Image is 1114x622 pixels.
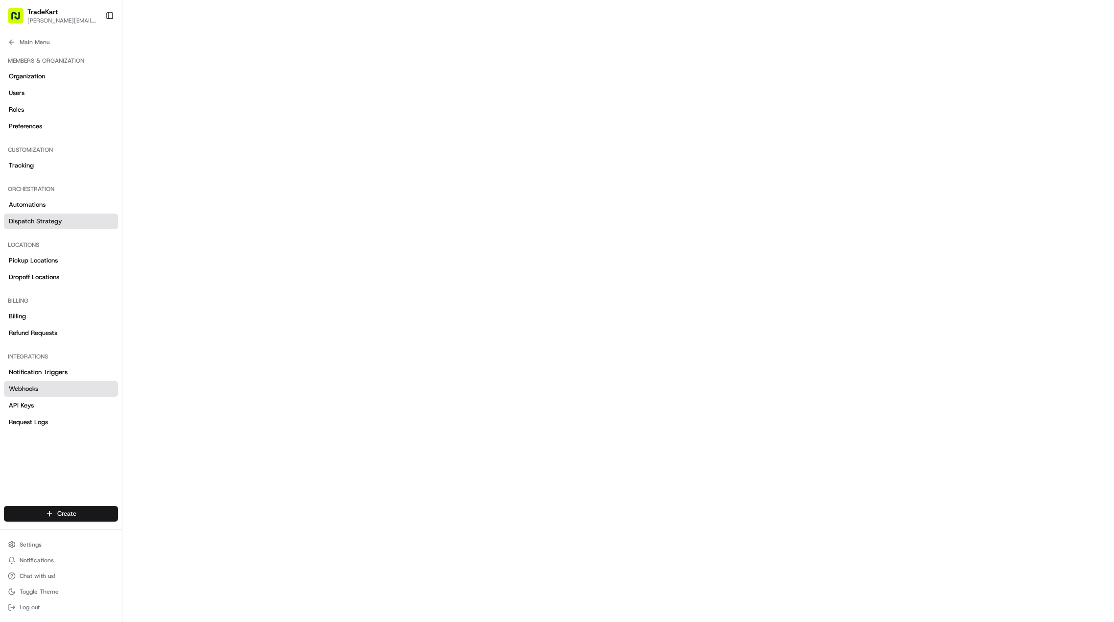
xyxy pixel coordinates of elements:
a: Webhooks [4,381,118,397]
button: See all [152,125,178,137]
a: Dispatch Strategy [4,214,118,229]
img: 4281594248423_2fcf9dad9f2a874258b8_72.png [21,94,38,111]
a: 📗Knowledge Base [6,215,79,233]
span: Refund Requests [9,329,57,337]
span: Preferences [9,122,42,131]
img: Nash [10,10,29,29]
span: • [81,152,85,160]
a: Notification Triggers [4,364,118,380]
a: Billing [4,309,118,324]
a: Dropoff Locations [4,269,118,285]
button: Settings [4,538,118,551]
span: [PERSON_NAME] [30,152,79,160]
a: API Keys [4,398,118,413]
span: Webhooks [9,384,38,393]
img: Masood Aslam [10,143,25,158]
span: Notifications [20,556,54,564]
span: Request Logs [9,418,48,427]
span: Settings [20,541,42,549]
button: Chat with us! [4,569,118,583]
span: Tracking [9,161,34,170]
img: 1736555255976-a54dd68f-1ca7-489b-9aae-adbdc363a1c4 [10,94,27,111]
a: Automations [4,197,118,213]
button: Log out [4,600,118,614]
span: Log out [20,603,40,611]
span: [PERSON_NAME] [30,178,79,186]
a: Preferences [4,119,118,134]
div: Start new chat [44,94,161,103]
div: Billing [4,293,118,309]
span: Knowledge Base [20,219,75,229]
span: Chat with us! [20,572,55,580]
a: Organization [4,69,118,84]
span: Dispatch Strategy [9,217,62,226]
span: Users [9,89,24,97]
span: API Keys [9,401,34,410]
a: Pickup Locations [4,253,118,268]
button: TradeKart [27,7,58,17]
a: Roles [4,102,118,118]
span: API Documentation [93,219,157,229]
button: Start new chat [166,96,178,108]
span: Automations [9,200,46,209]
div: Customization [4,142,118,158]
span: 9:12 AM [87,152,111,160]
button: Toggle Theme [4,585,118,598]
div: Members & Organization [4,53,118,69]
p: Welcome 👋 [10,39,178,55]
div: 💻 [83,220,91,228]
button: Create [4,506,118,522]
img: Grace Nketiah [10,169,25,185]
span: Toggle Theme [20,588,59,596]
img: 1736555255976-a54dd68f-1ca7-489b-9aae-adbdc363a1c4 [20,152,27,160]
div: Locations [4,237,118,253]
button: TradeKart[PERSON_NAME][EMAIL_ADDRESS][PERSON_NAME][DOMAIN_NAME] [4,4,101,27]
span: Dropoff Locations [9,273,59,282]
span: • [81,178,85,186]
span: Roles [9,105,24,114]
input: Clear [25,63,162,73]
button: [PERSON_NAME][EMAIL_ADDRESS][PERSON_NAME][DOMAIN_NAME] [27,17,97,24]
a: Users [4,85,118,101]
div: Orchestration [4,181,118,197]
span: Notification Triggers [9,368,68,377]
a: Tracking [4,158,118,173]
a: Request Logs [4,414,118,430]
div: Integrations [4,349,118,364]
a: Refund Requests [4,325,118,341]
span: Main Menu [20,38,49,46]
span: Pylon [97,243,119,250]
a: Powered byPylon [69,242,119,250]
span: Create [57,509,76,518]
span: Pickup Locations [9,256,58,265]
span: Billing [9,312,26,321]
span: 9:10 AM [87,178,111,186]
button: Notifications [4,553,118,567]
div: Past conversations [10,127,63,135]
span: Organization [9,72,45,81]
button: Main Menu [4,35,118,49]
div: We're available if you need us! [44,103,135,111]
img: 1736555255976-a54dd68f-1ca7-489b-9aae-adbdc363a1c4 [20,179,27,187]
a: 💻API Documentation [79,215,161,233]
div: 📗 [10,220,18,228]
